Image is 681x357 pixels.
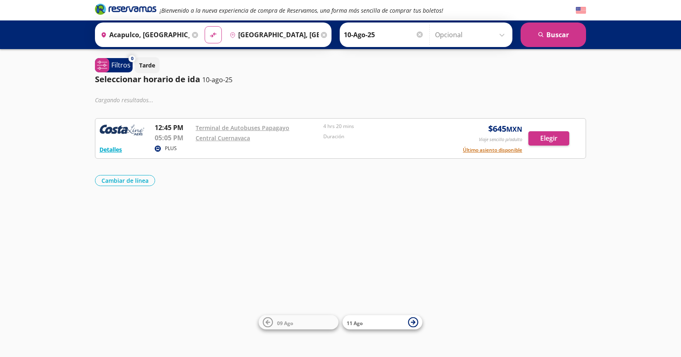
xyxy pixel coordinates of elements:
[99,145,122,154] button: Detalles
[196,124,289,132] a: Terminal de Autobuses Papagayo
[277,319,293,326] span: 09 Ago
[139,61,155,70] p: Tarde
[131,55,133,62] span: 0
[155,123,192,132] p: 12:45 PM
[111,60,131,70] p: Filtros
[165,145,177,152] p: PLUS
[95,175,155,186] button: Cambiar de línea
[259,315,338,330] button: 09 Ago
[343,315,422,330] button: 11 Ago
[95,3,156,15] i: Brand Logo
[521,22,586,47] button: Buscar
[95,58,133,72] button: 0Filtros
[323,133,447,140] p: Duración
[506,125,522,134] small: MXN
[323,123,447,130] p: 4 hrs 20 mins
[196,134,250,142] a: Central Cuernavaca
[528,131,569,146] button: Elegir
[488,123,522,135] span: $ 645
[463,146,522,154] button: Último asiento disponible
[95,96,153,104] em: Cargando resultados ...
[202,75,232,85] p: 10-ago-25
[226,25,319,45] input: Buscar Destino
[435,25,508,45] input: Opcional
[95,3,156,18] a: Brand Logo
[135,57,160,73] button: Tarde
[97,25,190,45] input: Buscar Origen
[95,73,200,85] p: Seleccionar horario de ida
[576,5,586,16] button: English
[344,25,424,45] input: Elegir Fecha
[99,123,144,139] img: RESERVAMOS
[155,133,192,143] p: 05:05 PM
[479,136,522,143] p: Viaje sencillo p/adulto
[160,7,443,14] em: ¡Bienvenido a la nueva experiencia de compra de Reservamos, una forma más sencilla de comprar tus...
[347,319,363,326] span: 11 Ago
